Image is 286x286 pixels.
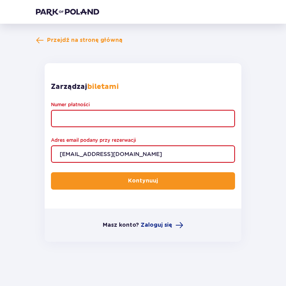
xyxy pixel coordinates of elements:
img: Park of Poland logo [36,8,99,16]
label: Adres email podany przy rezerwacji [51,137,136,144]
p: Zarządzaj [51,82,119,92]
span: Przejdź na stronę główną [47,36,122,44]
strong: biletami [87,82,119,91]
button: Kontynuuj [51,172,235,190]
label: Numer płatności [51,101,90,108]
a: Przejdź na stronę główną [36,36,122,44]
a: Zaloguj się [141,221,183,229]
p: Masz konto? [103,221,139,229]
p: Kontynuuj [128,177,158,185]
span: Zaloguj się [141,221,172,229]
